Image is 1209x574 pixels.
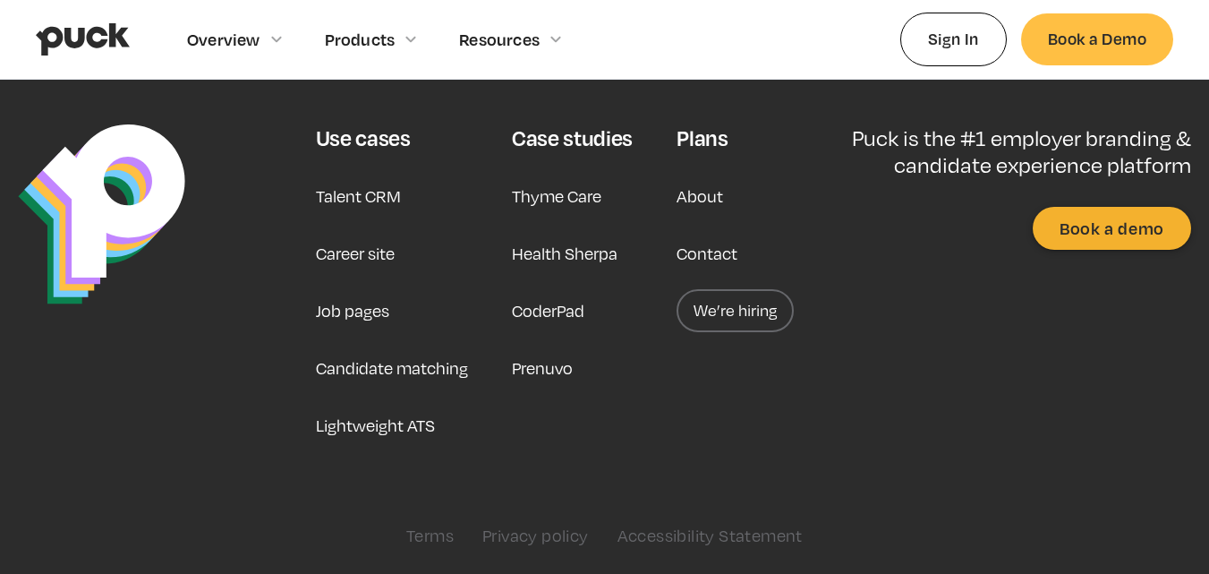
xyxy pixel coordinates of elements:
a: Candidate matching [316,347,468,390]
div: Products [325,30,396,49]
p: Puck is the #1 employer branding & candidate experience platform [812,124,1191,179]
div: Use cases [316,124,411,151]
div: Overview [187,30,260,49]
a: Sign In [900,13,1007,65]
a: Book a Demo [1021,13,1173,64]
a: Prenuvo [512,347,573,390]
div: Case studies [512,124,633,151]
a: Career site [316,232,395,275]
img: Puck Logo [18,124,185,304]
div: Plans [677,124,728,151]
a: Accessibility Statement [617,526,803,545]
a: Privacy policy [482,526,589,545]
a: Talent CRM [316,175,401,218]
a: Job pages [316,289,389,332]
a: Lightweight ATS [316,404,435,447]
div: Resources [459,30,540,49]
a: About [677,175,723,218]
a: CoderPad [512,289,584,332]
a: Contact [677,232,737,275]
a: Health Sherpa [512,232,617,275]
a: Book a demo [1033,207,1191,250]
a: Thyme Care [512,175,601,218]
a: Terms [406,526,454,545]
a: We’re hiring [677,289,794,332]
